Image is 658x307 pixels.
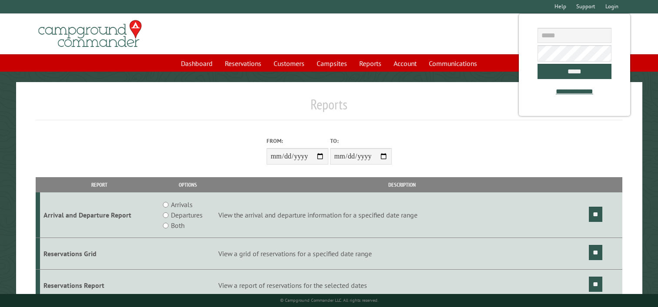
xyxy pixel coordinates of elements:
td: View the arrival and departure information for a specified date range [217,192,588,238]
h1: Reports [36,96,622,120]
a: Customers [268,55,310,72]
th: Description [217,177,588,192]
th: Report [40,177,159,192]
th: Options [159,177,217,192]
label: To: [330,137,392,145]
img: Campground Commander [36,17,144,51]
a: Reports [354,55,387,72]
td: View a grid of reservations for a specified date range [217,238,588,270]
a: Dashboard [176,55,218,72]
label: Both [171,220,184,231]
a: Communications [424,55,482,72]
td: Reservations Report [40,270,159,301]
td: Arrival and Departure Report [40,192,159,238]
a: Campsites [311,55,352,72]
td: View a report of reservations for the selected dates [217,270,588,301]
label: Arrivals [171,199,193,210]
label: Departures [171,210,203,220]
a: Reservations [220,55,267,72]
label: From: [267,137,328,145]
td: Reservations Grid [40,238,159,270]
a: Account [388,55,422,72]
small: © Campground Commander LLC. All rights reserved. [280,297,378,303]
